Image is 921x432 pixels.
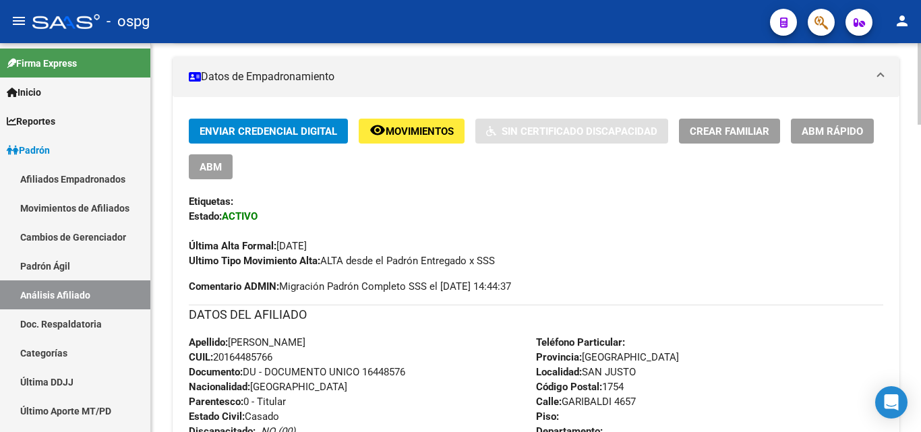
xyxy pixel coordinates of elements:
[502,125,657,137] span: Sin Certificado Discapacidad
[189,69,867,84] mat-panel-title: Datos de Empadronamiento
[536,336,625,348] strong: Teléfono Particular:
[536,396,562,408] strong: Calle:
[690,125,769,137] span: Crear Familiar
[536,366,582,378] strong: Localidad:
[875,386,908,419] div: Open Intercom Messenger
[189,336,228,348] strong: Apellido:
[189,381,347,393] span: [GEOGRAPHIC_DATA]
[189,366,405,378] span: DU - DOCUMENTO UNICO 16448576
[189,255,495,267] span: ALTA desde el Padrón Entregado x SSS
[189,396,286,408] span: 0 - Titular
[189,255,320,267] strong: Ultimo Tipo Movimiento Alta:
[189,210,222,222] strong: Estado:
[189,396,243,408] strong: Parentesco:
[386,125,454,137] span: Movimientos
[189,279,511,294] span: Migración Padrón Completo SSS el [DATE] 14:44:37
[536,381,602,393] strong: Código Postal:
[7,143,50,158] span: Padrón
[369,122,386,138] mat-icon: remove_red_eye
[536,381,624,393] span: 1754
[189,381,250,393] strong: Nacionalidad:
[189,351,213,363] strong: CUIL:
[7,85,41,100] span: Inicio
[11,13,27,29] mat-icon: menu
[222,210,258,222] strong: ACTIVO
[475,119,668,144] button: Sin Certificado Discapacidad
[189,366,243,378] strong: Documento:
[189,195,233,208] strong: Etiquetas:
[802,125,863,137] span: ABM Rápido
[189,305,883,324] h3: DATOS DEL AFILIADO
[7,56,77,71] span: Firma Express
[189,240,307,252] span: [DATE]
[894,13,910,29] mat-icon: person
[200,161,222,173] span: ABM
[189,410,245,423] strong: Estado Civil:
[107,7,150,36] span: - ospg
[189,119,348,144] button: Enviar Credencial Digital
[189,410,279,423] span: Casado
[536,410,559,423] strong: Piso:
[173,57,899,97] mat-expansion-panel-header: Datos de Empadronamiento
[189,240,276,252] strong: Última Alta Formal:
[189,280,279,292] strong: Comentario ADMIN:
[200,125,337,137] span: Enviar Credencial Digital
[791,119,874,144] button: ABM Rápido
[189,336,305,348] span: [PERSON_NAME]
[536,396,636,408] span: GARIBALDI 4657
[189,154,233,179] button: ABM
[679,119,780,144] button: Crear Familiar
[359,119,465,144] button: Movimientos
[536,351,679,363] span: [GEOGRAPHIC_DATA]
[7,114,55,129] span: Reportes
[536,351,582,363] strong: Provincia:
[189,351,272,363] span: 20164485766
[536,366,636,378] span: SAN JUSTO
